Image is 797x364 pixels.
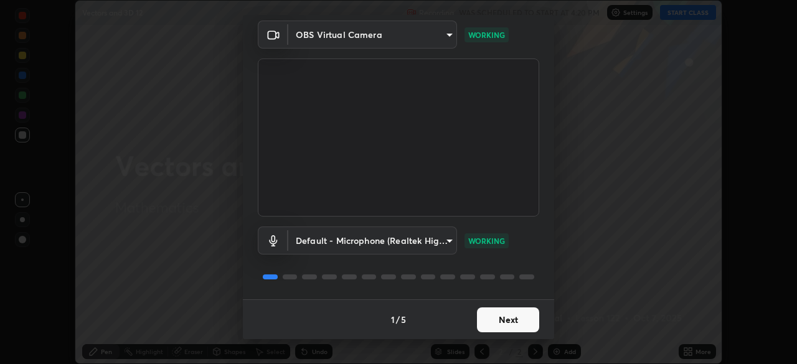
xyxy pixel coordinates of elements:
h4: / [396,313,400,326]
p: WORKING [468,29,505,40]
h4: 1 [391,313,395,326]
div: OBS Virtual Camera [288,226,457,254]
div: OBS Virtual Camera [288,21,457,49]
p: WORKING [468,235,505,246]
button: Next [477,307,539,332]
h4: 5 [401,313,406,326]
